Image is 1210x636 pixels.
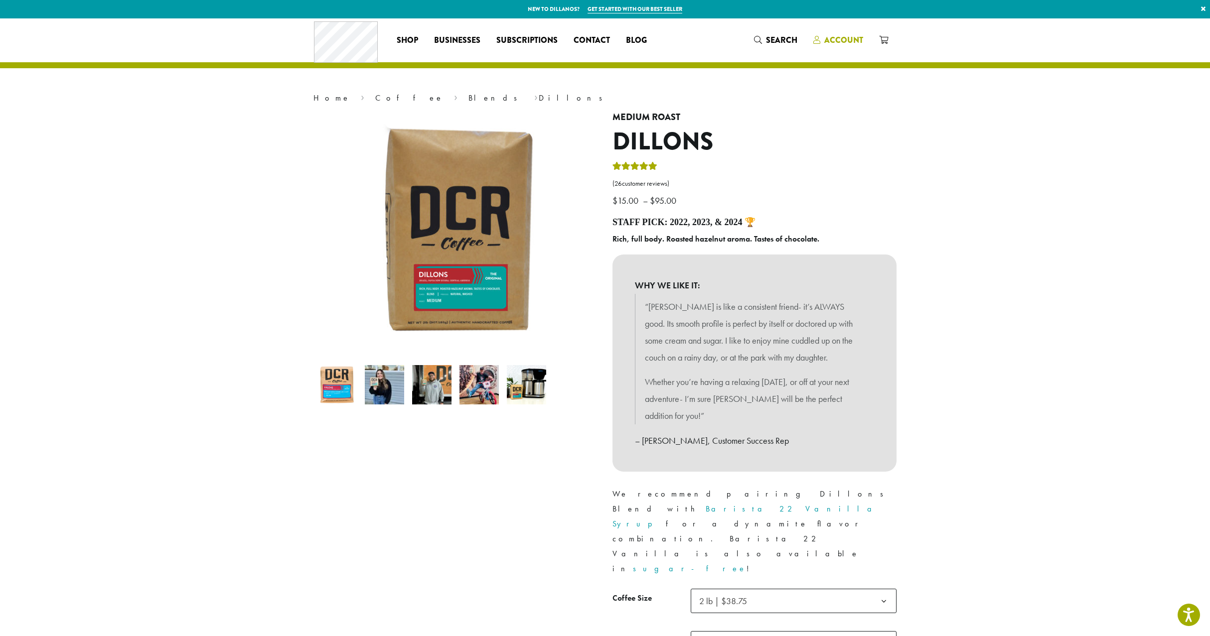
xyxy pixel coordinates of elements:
[454,89,457,104] span: ›
[459,365,499,404] img: David Morris picks Dillons for 2021
[650,195,679,206] bdi: 95.00
[588,5,682,13] a: Get started with our best seller
[635,277,874,294] b: WHY WE LIKE IT:
[612,195,617,206] span: $
[365,365,404,404] img: Dillons - Image 2
[496,34,558,47] span: Subscriptions
[612,127,897,156] h1: Dillons
[612,591,691,606] label: Coffee Size
[614,179,622,188] span: 26
[612,195,641,206] bdi: 15.00
[612,504,880,529] a: Barista 22 Vanilla Syrup
[317,365,357,404] img: Dillons
[397,34,418,47] span: Shop
[626,34,647,47] span: Blog
[645,298,864,366] p: “[PERSON_NAME] is like a consistent friend- it’s ALWAYS good. Its smooth profile is perfect by it...
[699,595,747,607] span: 2 lb | $38.75
[412,365,452,404] img: Dillons - Image 3
[691,589,897,613] span: 2 lb | $38.75
[468,93,524,103] a: Blends
[389,32,426,48] a: Shop
[645,374,864,424] p: Whether you’re having a relaxing [DATE], or off at your next adventure- I’m sure [PERSON_NAME] wi...
[635,432,874,449] p: – [PERSON_NAME], Customer Success Rep
[313,92,897,104] nav: Breadcrumb
[574,34,610,47] span: Contact
[633,563,747,574] a: sugar-free
[746,32,805,48] a: Search
[434,34,480,47] span: Businesses
[534,89,538,104] span: ›
[612,234,819,244] b: Rich, full body. Roasted hazelnut aroma. Tastes of chocolate.
[612,217,897,228] h4: Staff Pick: 2022, 2023, & 2024 🏆
[612,179,897,189] a: (26customer reviews)
[507,365,546,404] img: Dillons - Image 5
[643,195,648,206] span: –
[313,93,350,103] a: Home
[612,160,657,175] div: Rated 5.00 out of 5
[612,112,897,123] h4: Medium Roast
[375,93,444,103] a: Coffee
[361,89,364,104] span: ›
[612,487,897,576] p: We recommend pairing Dillons Blend with for a dynamite flavor combination. Barista 22 Vanilla is ...
[650,195,655,206] span: $
[766,34,797,46] span: Search
[695,591,757,611] span: 2 lb | $38.75
[824,34,863,46] span: Account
